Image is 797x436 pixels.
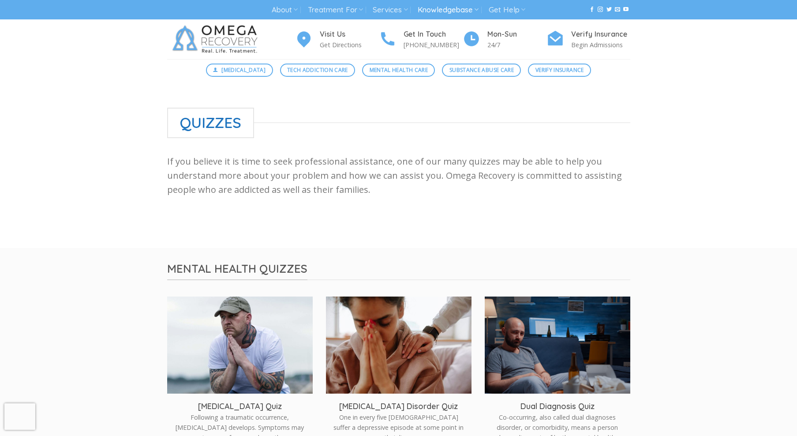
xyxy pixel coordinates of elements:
p: If you believe it is time to seek professional assistance, one of our many quizzes may be able to... [167,154,630,197]
a: Tech Addiction Care [280,64,355,77]
span: Substance Abuse Care [449,66,514,74]
p: [PHONE_NUMBER] [404,40,463,50]
a: Follow on Instagram [598,7,603,13]
h4: Verify Insurance [571,29,630,40]
span: Verify Insurance [535,66,584,74]
a: Visit Us Get Directions [295,29,379,50]
a: Follow on Facebook [589,7,595,13]
p: Get Directions [320,40,379,50]
h3: [MEDICAL_DATA] Disorder Quiz [333,401,465,411]
a: Follow on Twitter [606,7,612,13]
h4: Mon-Sun [487,29,546,40]
h4: Get In Touch [404,29,463,40]
span: Quizzes [167,108,254,138]
h4: Visit Us [320,29,379,40]
a: Get Help [489,2,525,18]
p: Begin Admissions [571,40,630,50]
p: 24/7 [487,40,546,50]
a: Send us an email [615,7,620,13]
a: Follow on YouTube [623,7,629,13]
a: [MEDICAL_DATA] [206,64,273,77]
span: Tech Addiction Care [287,66,348,74]
a: Verify Insurance [528,64,591,77]
a: Get In Touch [PHONE_NUMBER] [379,29,463,50]
span: Mental Health Care [370,66,428,74]
a: Treatment For [308,2,363,18]
a: Substance Abuse Care [442,64,521,77]
img: Omega Recovery [167,19,266,59]
a: Verify Insurance Begin Admissions [546,29,630,50]
span: [MEDICAL_DATA] [221,66,266,74]
a: Services [373,2,408,18]
a: Knowledgebase [418,2,479,18]
a: About [272,2,298,18]
h3: Dual Diagnosis Quiz [491,401,624,411]
h3: [MEDICAL_DATA] Quiz [174,401,306,411]
span: Mental Health Quizzes [167,261,307,280]
a: Mental Health Care [362,64,435,77]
